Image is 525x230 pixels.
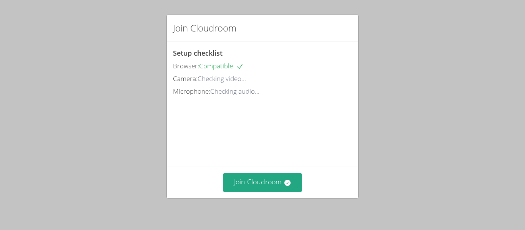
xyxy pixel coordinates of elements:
[223,173,302,192] button: Join Cloudroom
[198,74,246,83] span: Checking video...
[199,61,244,70] span: Compatible
[173,74,198,83] span: Camera:
[173,87,210,96] span: Microphone:
[210,87,259,96] span: Checking audio...
[173,61,199,70] span: Browser:
[173,48,223,58] span: Setup checklist
[173,21,236,35] h2: Join Cloudroom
